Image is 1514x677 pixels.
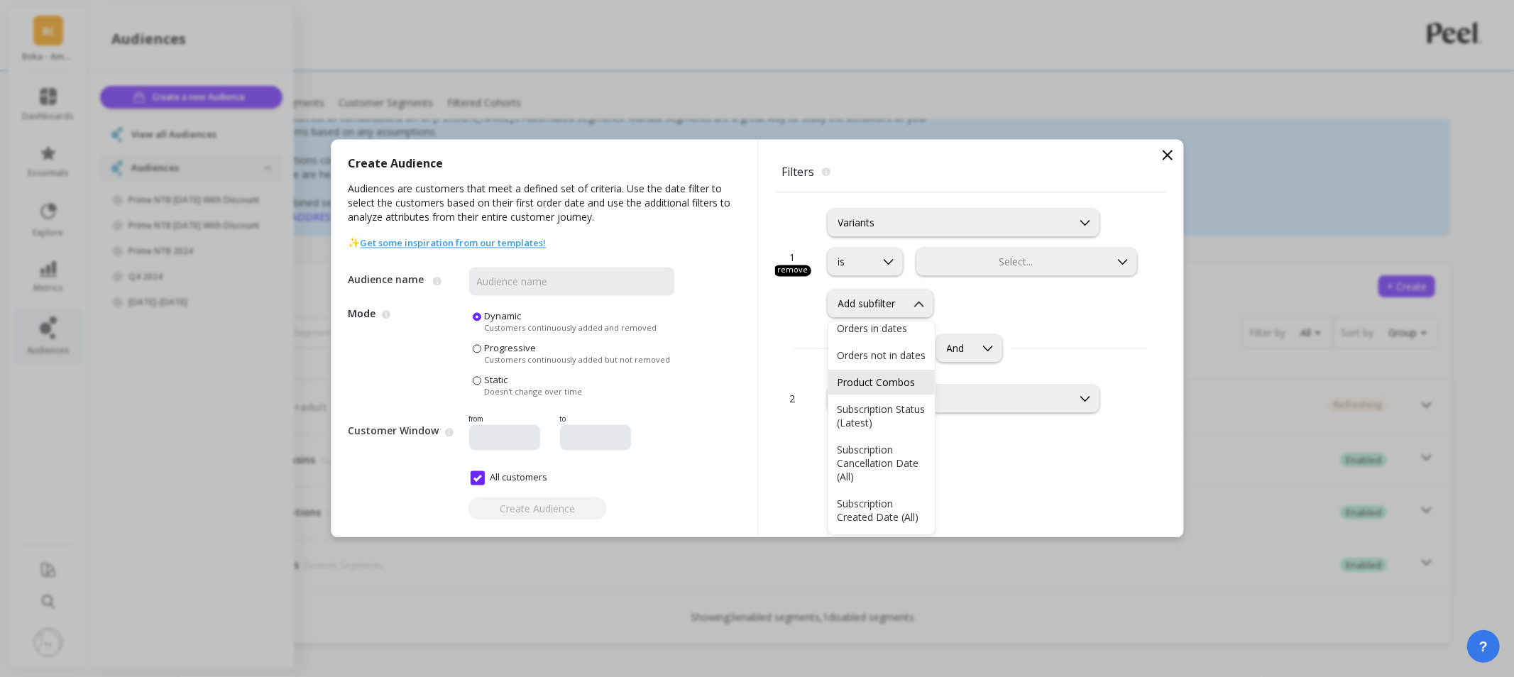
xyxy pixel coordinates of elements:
[837,443,926,483] div: Subscription Cancellation Date (All)
[469,268,674,296] input: Audience name
[774,265,811,277] div: remove
[485,342,537,355] span: Progressive
[361,237,547,250] a: Get some inspiration from our templates!
[1467,630,1500,663] button: ?
[775,157,1166,188] span: Filters
[560,414,641,425] p: to
[469,414,554,425] p: from
[1479,637,1488,656] span: ?
[349,310,469,397] span: Mode
[471,471,548,485] span: All customers
[485,310,522,323] span: Dynamic
[837,375,926,389] div: Product Combos
[349,273,427,287] label: Audience name
[349,182,740,236] span: Audiences are customers that meet a defined set of criteria. Use the date filter to select the cu...
[838,297,896,311] div: Add subfilter
[349,424,439,438] label: Customer Window
[349,157,444,182] span: Create Audience
[349,236,547,251] span: ✨
[790,251,796,265] span: 1
[837,348,926,362] div: Orders not in dates
[838,392,1062,406] div: No filter
[838,216,1062,230] div: Variants
[485,387,583,397] span: Doesn't change over time
[837,402,926,429] div: Subscription Status (Latest)
[947,342,965,356] div: And
[485,374,508,387] span: Static
[837,321,926,335] div: Orders in dates
[837,497,926,524] div: Subscription Created Date (All)
[790,392,796,407] span: 2
[485,355,671,365] span: Customers continuously added but not removed
[485,323,657,334] span: Customers continuously added and removed
[838,255,865,269] div: is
